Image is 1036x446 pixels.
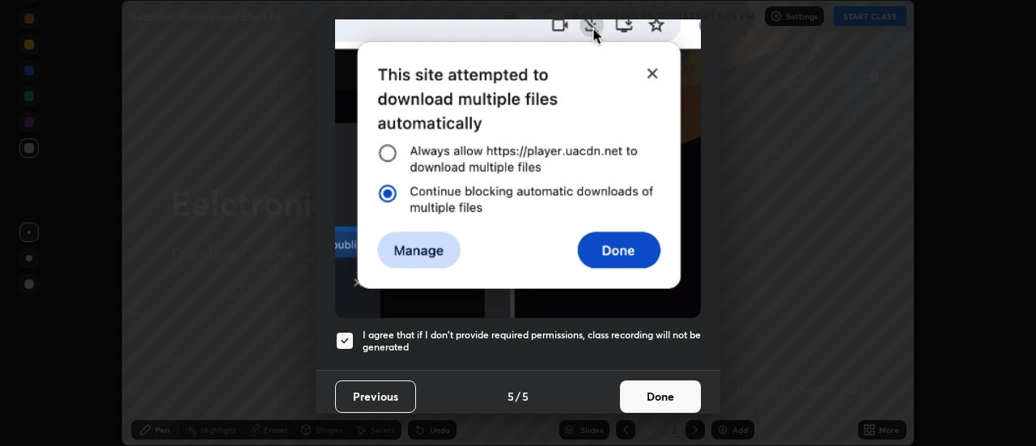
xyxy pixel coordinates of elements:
button: Done [620,380,701,413]
button: Previous [335,380,416,413]
h4: 5 [507,388,514,405]
h4: 5 [522,388,529,405]
h4: / [516,388,520,405]
h5: I agree that if I don't provide required permissions, class recording will not be generated [363,329,701,354]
